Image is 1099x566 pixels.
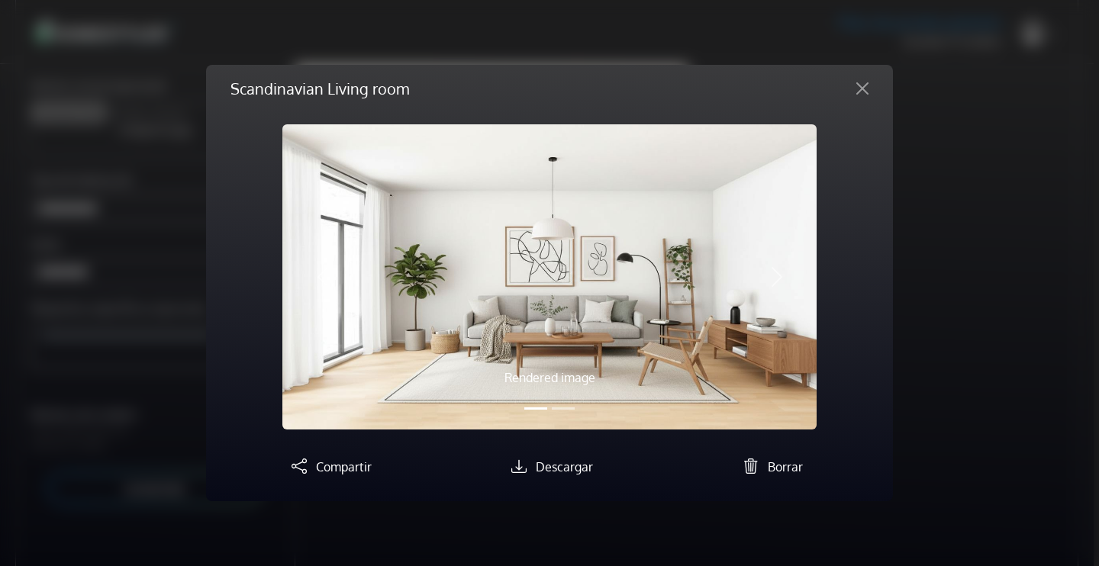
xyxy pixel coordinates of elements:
[768,459,803,474] font: Borrar
[230,77,409,100] h5: Scandinavian Living room
[316,459,372,474] font: Compartir
[505,459,593,474] a: Descargar
[737,454,803,477] button: Borrar
[552,400,575,417] button: Diapositiva 2
[536,459,593,474] font: Descargar
[363,368,736,387] p: Rendered image
[844,76,881,101] button: Cerca
[285,459,372,474] a: Compartir
[524,400,547,417] button: Diapositiva 1
[282,124,817,429] img: homestyler-20250918-1-mdwv1o.jpg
